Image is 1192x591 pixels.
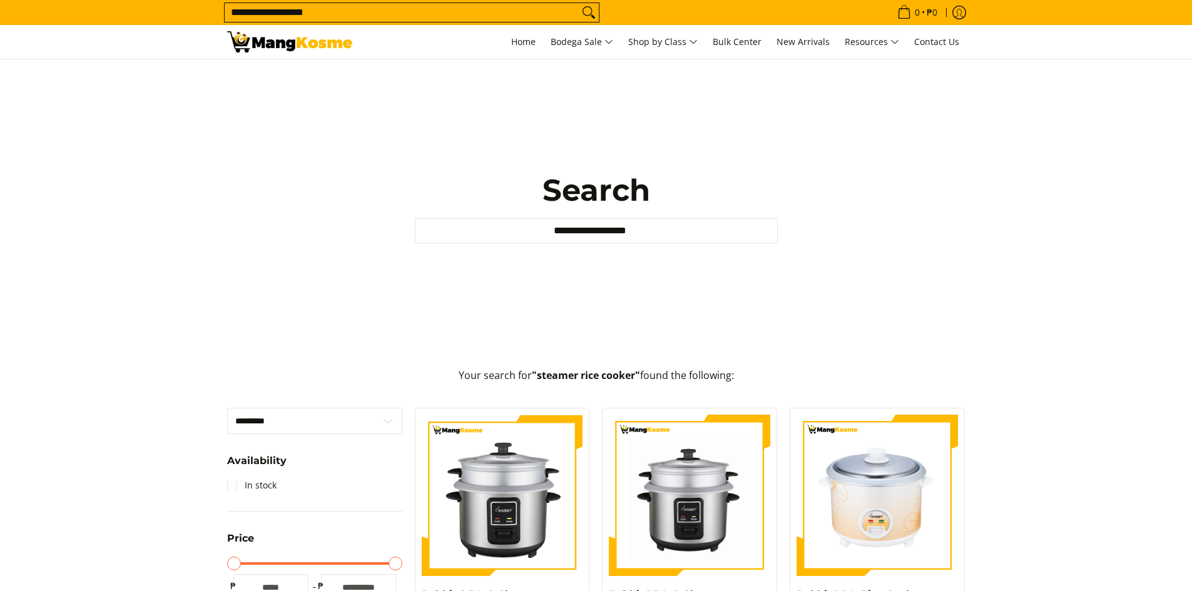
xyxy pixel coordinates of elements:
[532,368,640,382] strong: "steamer rice cooker"
[365,25,965,59] nav: Main Menu
[913,8,922,17] span: 0
[227,456,287,466] span: Availability
[511,36,536,48] span: Home
[227,456,287,475] summary: Open
[415,171,778,209] h1: Search
[628,34,698,50] span: Shop by Class
[845,34,899,50] span: Resources
[227,533,254,543] span: Price
[579,3,599,22] button: Search
[609,415,770,576] img: https://mangkosme.com/products/rabbit-1-5-l-g-glass-lid-with-steamer-rice-cooker-silver-class-a
[925,8,939,17] span: ₱0
[227,475,277,495] a: In stock
[777,36,830,48] span: New Arrivals
[622,25,704,59] a: Shop by Class
[544,25,619,59] a: Bodega Sale
[797,415,958,576] img: https://mangkosme.com/products/rabbit-1-8-l-rice-cooker-yellow-class-a
[227,31,352,53] img: Search: 7 results found for &quot;steamer rice cooker&quot; | Mang Kosme
[914,36,959,48] span: Contact Us
[706,25,768,59] a: Bulk Center
[227,533,254,553] summary: Open
[422,415,583,576] img: https://mangkosme.com/products/rabbit-2-5-l-g-glass-lid-with-steamer-rice-cooker-silver-class-a
[908,25,965,59] a: Contact Us
[713,36,762,48] span: Bulk Center
[505,25,542,59] a: Home
[894,6,941,19] span: •
[770,25,836,59] a: New Arrivals
[838,25,905,59] a: Resources
[551,34,613,50] span: Bodega Sale
[227,368,965,396] p: Your search for found the following:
